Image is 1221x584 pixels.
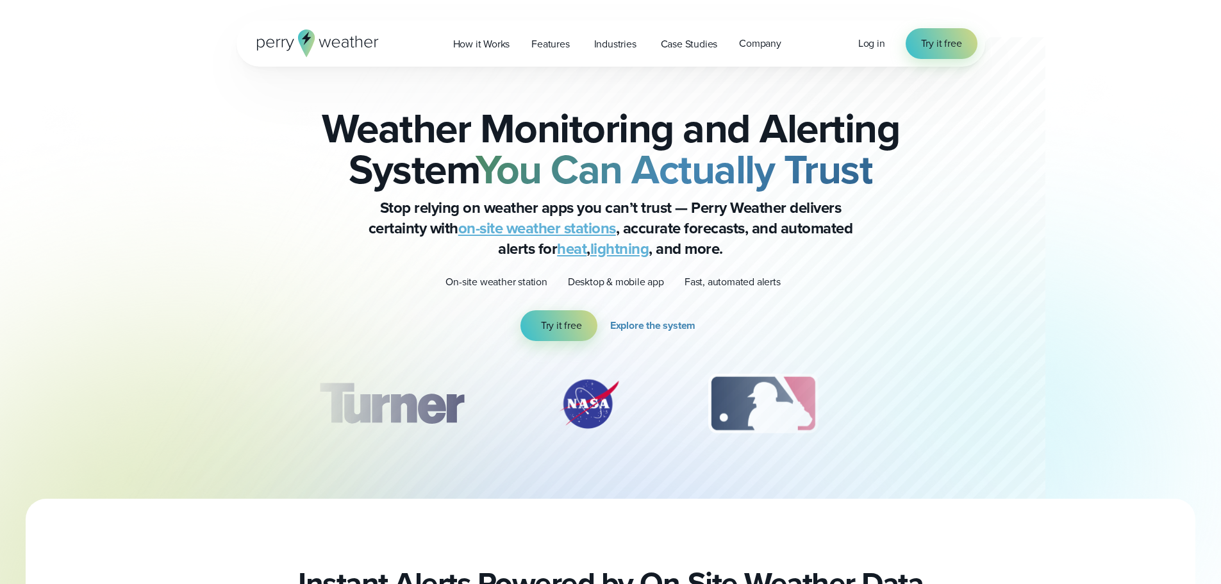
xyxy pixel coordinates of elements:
a: Try it free [520,310,597,341]
p: Stop relying on weather apps you can’t trust — Perry Weather delivers certainty with , accurate f... [354,197,867,259]
div: 3 of 12 [695,372,831,436]
img: MLB.svg [695,372,831,436]
a: lightning [590,237,649,260]
span: Case Studies [661,37,718,52]
div: 4 of 12 [892,372,995,436]
span: Company [739,36,781,51]
span: Try it free [921,36,962,51]
div: 1 of 12 [300,372,482,436]
strong: You Can Actually Trust [476,139,872,199]
a: on-site weather stations [458,217,616,240]
a: Explore the system [610,310,701,341]
a: Case Studies [650,31,729,57]
span: Try it free [541,318,582,333]
a: Log in [858,36,885,51]
span: Features [531,37,569,52]
div: 2 of 12 [544,372,634,436]
p: Desktop & mobile app [568,274,664,290]
a: Try it free [906,28,977,59]
img: PGA.svg [892,372,995,436]
a: How it Works [442,31,521,57]
img: NASA.svg [544,372,634,436]
p: Fast, automated alerts [685,274,781,290]
div: slideshow [301,372,921,442]
span: Industries [594,37,636,52]
a: heat [557,237,586,260]
h2: Weather Monitoring and Alerting System [301,108,921,190]
p: On-site weather station [445,274,547,290]
img: Turner-Construction_1.svg [300,372,482,436]
span: How it Works [453,37,510,52]
span: Explore the system [610,318,695,333]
